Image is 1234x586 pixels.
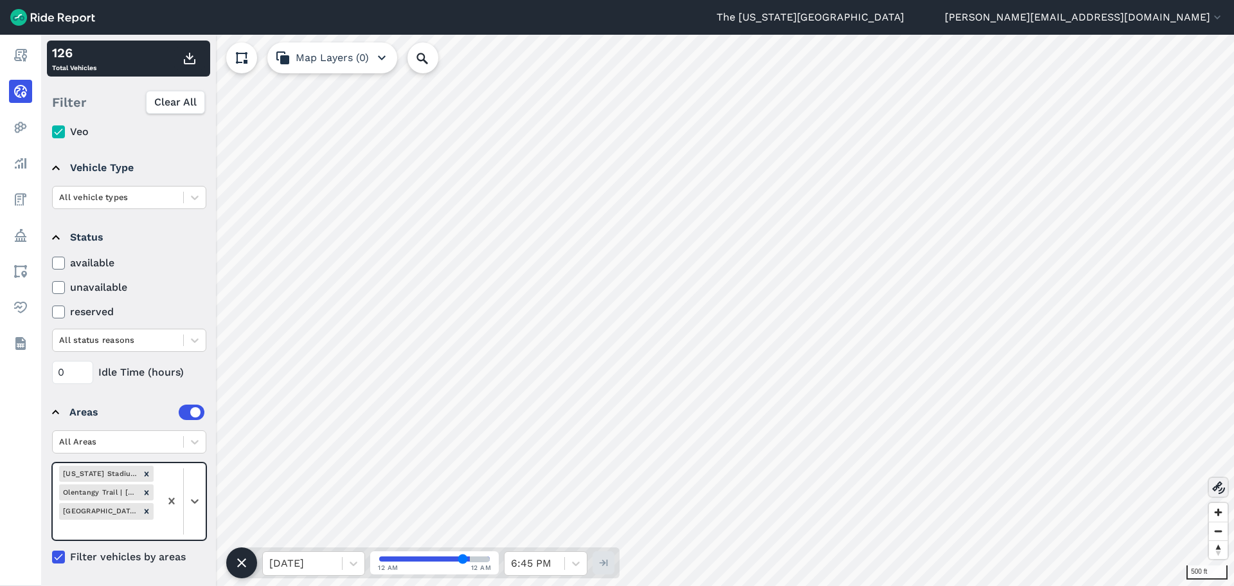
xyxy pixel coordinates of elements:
[378,563,398,572] span: 12 AM
[9,152,32,175] a: Analyze
[47,82,210,122] div: Filter
[9,260,32,283] a: Areas
[52,549,206,565] label: Filter vehicles by areas
[9,188,32,211] a: Fees
[717,10,904,25] a: The [US_STATE][GEOGRAPHIC_DATA]
[9,44,32,67] a: Report
[52,280,206,295] label: unavailable
[9,296,32,319] a: Health
[9,224,32,247] a: Policy
[52,394,204,430] summary: Areas
[69,405,204,420] div: Areas
[267,42,397,73] button: Map Layers (0)
[154,95,197,110] span: Clear All
[1186,565,1228,580] div: 500 ft
[52,43,96,62] div: 126
[52,255,206,271] label: available
[139,503,154,519] div: Remove St John Arena | Ice Rink | ROTC
[1209,540,1228,559] button: Reset bearing to north
[10,9,95,26] img: Ride Report
[9,332,32,355] a: Datasets
[1209,522,1228,540] button: Zoom out
[1209,503,1228,522] button: Zoom in
[52,361,206,384] div: Idle Time (hours)
[9,116,32,139] a: Heatmaps
[59,503,139,519] div: [GEOGRAPHIC_DATA][PERSON_NAME] | Ice Rink | ROTC
[52,124,206,140] label: Veo
[59,484,139,500] div: Olentangy Trail | [GEOGRAPHIC_DATA] to [PERSON_NAME] Dr
[9,80,32,103] a: Realtime
[52,43,96,74] div: Total Vehicles
[52,150,204,186] summary: Vehicle Type
[59,466,139,482] div: [US_STATE] Stadium Gameday
[52,304,206,320] label: reserved
[139,484,154,500] div: Remove Olentangy Trail | Lane Ave to Herrick Dr
[471,563,492,572] span: 12 AM
[139,466,154,482] div: Remove Ohio Stadium Gameday
[945,10,1224,25] button: [PERSON_NAME][EMAIL_ADDRESS][DOMAIN_NAME]
[407,42,459,73] input: Search Location or Vehicles
[146,91,205,114] button: Clear All
[52,219,204,255] summary: Status
[41,35,1234,586] canvas: Map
